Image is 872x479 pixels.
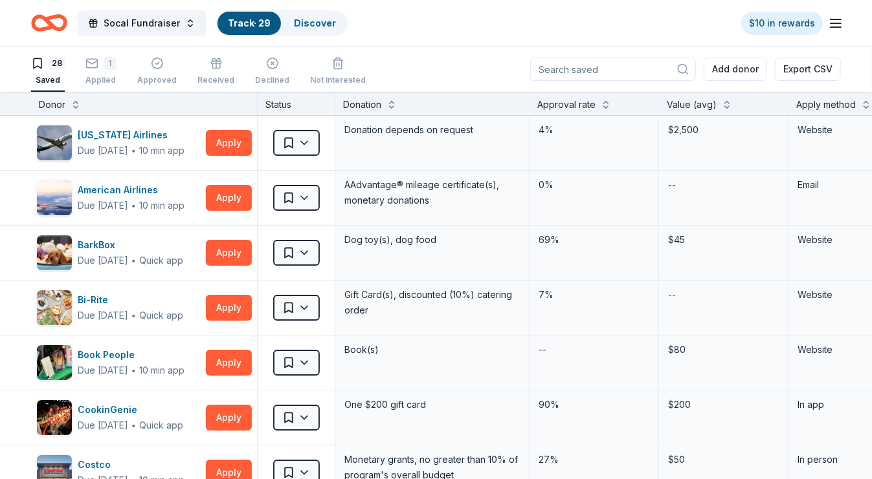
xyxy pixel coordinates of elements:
[197,52,234,92] button: Received
[139,254,183,267] div: Quick app
[37,235,72,270] img: Image for BarkBox
[343,97,381,112] div: Donation
[131,310,137,321] span: ∙
[310,75,366,85] div: Not interested
[197,75,234,85] div: Received
[537,97,596,112] div: Approval rate
[131,145,137,156] span: ∙
[255,75,289,85] div: Declined
[31,8,67,38] a: Home
[667,396,780,414] div: $200
[741,12,823,35] a: $10 in rewards
[31,52,65,92] button: 28Saved
[78,402,183,418] div: CookinGenie
[78,457,184,473] div: Costco
[36,180,201,216] button: Image for American AirlinesAmerican AirlinesDue [DATE]∙10 min app
[36,345,201,381] button: Image for Book PeopleBook PeopleDue [DATE]∙10 min app
[131,365,137,376] span: ∙
[31,75,65,85] div: Saved
[78,127,184,143] div: [US_STATE] Airlines
[36,399,201,436] button: Image for CookinGenieCookinGenieDue [DATE]∙Quick app
[37,400,72,435] img: Image for CookinGenie
[36,235,201,271] button: Image for BarkBoxBarkBoxDue [DATE]∙Quick app
[206,405,252,431] button: Apply
[139,144,184,157] div: 10 min app
[667,231,780,249] div: $45
[37,345,72,380] img: Image for Book People
[704,58,767,81] button: Add donor
[78,253,128,268] div: Due [DATE]
[78,308,128,323] div: Due [DATE]
[216,10,348,36] button: Track· 29Discover
[137,52,177,92] button: Approved
[343,121,521,139] div: Donation depends on request
[78,292,183,308] div: Bi-Rite
[537,176,651,194] div: 0%
[206,240,252,266] button: Apply
[343,231,521,249] div: Dog toy(s), dog food
[310,52,366,92] button: Not interested
[85,75,117,85] div: Applied
[78,418,128,433] div: Due [DATE]
[39,97,65,112] div: Donor
[530,58,696,81] input: Search saved
[206,185,252,211] button: Apply
[36,290,201,326] button: Image for Bi-RiteBi-RiteDue [DATE]∙Quick app
[131,255,137,266] span: ∙
[667,176,677,194] div: --
[78,10,206,36] button: Socal Fundraiser
[78,143,128,158] div: Due [DATE]
[343,396,521,414] div: One $200 gift card
[537,396,651,414] div: 90%
[228,17,271,28] a: Track· 29
[206,130,252,156] button: Apply
[667,97,717,112] div: Value (avg)
[139,199,184,212] div: 10 min app
[294,17,336,28] a: Discover
[537,286,651,304] div: 7%
[139,419,183,432] div: Quick app
[255,52,289,92] button: Declined
[139,364,184,377] div: 10 min app
[537,451,651,469] div: 27%
[667,341,780,359] div: $80
[537,121,651,139] div: 4%
[131,420,137,431] span: ∙
[104,16,180,31] span: Socal Fundraiser
[78,347,184,363] div: Book People
[78,237,183,253] div: BarkBox
[667,286,677,304] div: --
[343,341,521,359] div: Book(s)
[49,57,65,70] div: 28
[78,182,184,198] div: American Airlines
[796,97,856,112] div: Apply method
[206,350,252,376] button: Apply
[139,309,183,322] div: Quick app
[537,341,548,359] div: --
[85,52,117,92] button: 1Applied
[37,125,72,160] img: Image for Alaska Airlines
[37,290,72,325] img: Image for Bi-Rite
[104,57,117,70] div: 1
[343,176,521,209] div: AAdvantage® mileage certificate(s), monetary donations
[131,200,137,211] span: ∙
[137,75,177,85] div: Approved
[343,286,521,319] div: Gift Card(s), discounted (10%) catering order
[537,231,651,249] div: 69%
[258,92,335,115] div: Status
[775,58,841,81] button: Export CSV
[78,363,128,378] div: Due [DATE]
[37,180,72,215] img: Image for American Airlines
[667,121,780,139] div: $2,500
[667,451,780,469] div: $50
[78,198,128,213] div: Due [DATE]
[36,125,201,161] button: Image for Alaska Airlines[US_STATE] AirlinesDue [DATE]∙10 min app
[206,295,252,321] button: Apply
